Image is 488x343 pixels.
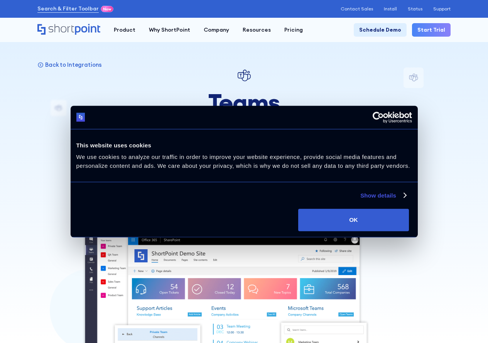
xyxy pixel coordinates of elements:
div: Product [114,26,135,34]
div: Why ShortPoint [149,26,190,34]
a: Start Trial [412,23,451,37]
a: Product [107,23,142,37]
div: Pricing [284,26,303,34]
h1: Teams [143,89,345,116]
a: Support [433,6,451,12]
div: Company [204,26,229,34]
a: Search & Filter Toolbar [37,5,99,13]
button: OK [298,209,409,231]
a: Contact Sales [341,6,373,12]
a: Status [408,6,422,12]
a: Show details [360,191,406,200]
a: Usercentrics Cookiebot - opens in a new window [344,112,412,123]
a: Schedule Demo [354,23,407,37]
div: This website uses cookies [76,141,412,150]
a: Resources [236,23,277,37]
a: Back to Integrations [37,61,102,68]
span: We use cookies to analyze our traffic in order to improve your website experience, provide social... [76,154,410,169]
img: Teams [236,68,252,84]
a: Home [37,24,100,35]
a: Why ShortPoint [142,23,197,37]
div: Resources [243,26,271,34]
img: logo [76,113,85,122]
a: Install [384,6,397,12]
a: Company [197,23,236,37]
p: Back to Integrations [45,61,102,68]
iframe: Chat Widget [449,306,488,343]
a: Pricing [277,23,309,37]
